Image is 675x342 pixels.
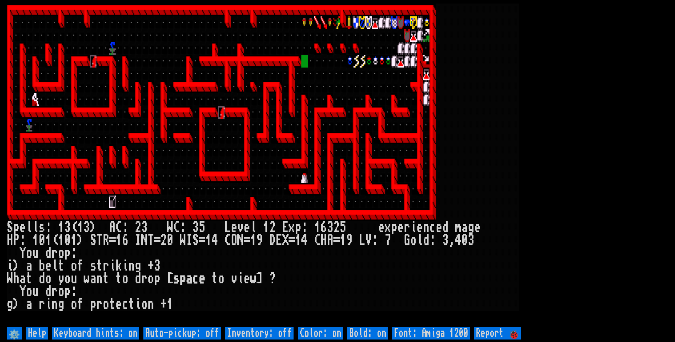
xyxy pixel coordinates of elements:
div: s [39,221,45,234]
div: x [385,221,391,234]
div: S [193,234,199,247]
div: 0 [462,234,468,247]
div: + [148,260,154,272]
div: Y [20,285,26,298]
div: H [7,234,13,247]
div: f [77,298,84,311]
div: p [13,221,20,234]
div: o [103,298,109,311]
div: : [45,221,52,234]
div: N [141,234,148,247]
div: 3 [468,234,474,247]
input: Auto-pickup: off [143,327,221,340]
div: D [269,234,276,247]
div: 2 [269,221,276,234]
div: s [90,260,96,272]
div: m [455,221,462,234]
div: t [103,272,109,285]
div: w [250,272,257,285]
div: 6 [122,234,128,247]
div: L [359,234,365,247]
div: P [13,234,20,247]
div: r [141,272,148,285]
div: : [20,234,26,247]
div: 0 [64,234,71,247]
div: ) [13,260,20,272]
div: o [64,272,71,285]
div: e [244,272,250,285]
div: w [84,272,90,285]
div: d [423,234,429,247]
div: d [135,272,141,285]
div: d [45,247,52,260]
div: 1 [58,221,64,234]
div: i [237,272,244,285]
div: l [250,221,257,234]
input: Report 🐞 [474,327,521,340]
div: = [289,234,295,247]
div: I [186,234,193,247]
div: E [276,234,282,247]
div: a [90,272,96,285]
div: 7 [385,234,391,247]
div: o [26,285,32,298]
div: c [429,221,436,234]
div: b [39,260,45,272]
div: i [135,298,141,311]
div: 3 [141,221,148,234]
div: e [20,221,26,234]
div: n [423,221,429,234]
div: C [173,221,180,234]
div: t [128,298,135,311]
div: = [244,234,250,247]
div: c [122,298,128,311]
div: p [64,285,71,298]
div: ) [13,298,20,311]
div: t [58,260,64,272]
div: 4 [212,234,218,247]
div: e [378,221,385,234]
div: 1 [77,221,84,234]
div: x [289,221,295,234]
div: + [160,298,167,311]
div: S [7,221,13,234]
div: a [186,272,193,285]
div: o [410,234,417,247]
div: I [135,234,141,247]
div: d [39,272,45,285]
input: Inventory: off [225,327,294,340]
div: [ [167,272,173,285]
div: : [372,234,378,247]
div: g [7,298,13,311]
div: W [180,234,186,247]
div: H [321,234,327,247]
div: S [90,234,96,247]
div: o [71,260,77,272]
div: 1 [340,234,346,247]
div: y [58,272,64,285]
div: 9 [257,234,263,247]
div: l [32,221,39,234]
div: 9 [346,234,353,247]
div: a [20,272,26,285]
div: 2 [135,221,141,234]
div: a [462,221,468,234]
div: A [109,221,116,234]
div: a [26,298,32,311]
div: 3 [64,221,71,234]
div: 3 [154,260,160,272]
div: Y [20,247,26,260]
div: 5 [199,221,205,234]
input: Keyboard hints: on [52,327,139,340]
div: e [244,221,250,234]
div: i [109,260,116,272]
div: = [109,234,116,247]
input: Help [26,327,48,340]
div: o [26,247,32,260]
div: u [32,247,39,260]
div: t [26,272,32,285]
input: Bold: on [347,327,388,340]
div: ) [90,221,96,234]
input: Font: Amiga 1200 [392,327,470,340]
div: T [148,234,154,247]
